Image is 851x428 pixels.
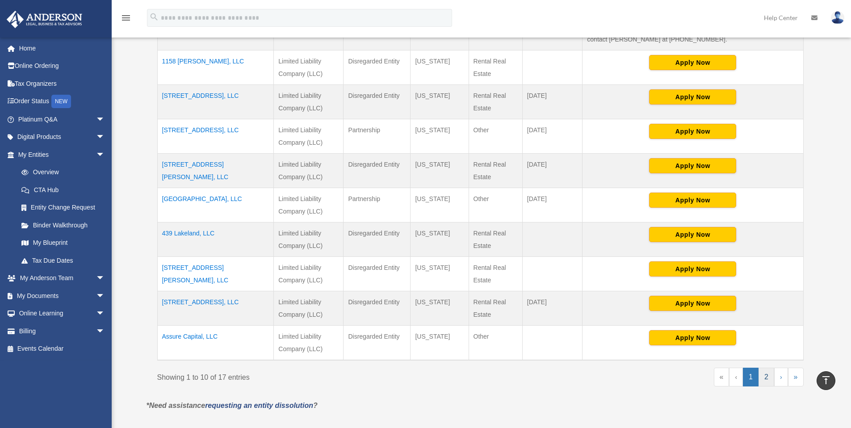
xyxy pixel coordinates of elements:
[13,234,114,252] a: My Blueprint
[6,322,118,340] a: Billingarrow_drop_down
[469,291,522,326] td: Rental Real Estate
[96,110,114,129] span: arrow_drop_down
[469,85,522,119] td: Rental Real Estate
[649,158,736,173] button: Apply Now
[157,368,474,384] div: Showing 1 to 10 of 17 entries
[6,269,118,287] a: My Anderson Teamarrow_drop_down
[344,119,411,154] td: Partnership
[344,326,411,361] td: Disregarded Entity
[205,402,313,409] a: requesting an entity dissolution
[774,368,788,386] a: Next
[157,85,274,119] td: [STREET_ADDRESS], LLC
[649,296,736,311] button: Apply Now
[729,368,743,386] a: Previous
[13,181,114,199] a: CTA Hub
[411,119,469,154] td: [US_STATE]
[274,85,344,119] td: Limited Liability Company (LLC)
[6,340,118,358] a: Events Calendar
[344,154,411,188] td: Disregarded Entity
[714,368,729,386] a: First
[274,291,344,326] td: Limited Liability Company (LLC)
[6,92,118,111] a: Order StatusNEW
[344,222,411,257] td: Disregarded Entity
[649,330,736,345] button: Apply Now
[274,188,344,222] td: Limited Liability Company (LLC)
[469,50,522,85] td: Rental Real Estate
[157,326,274,361] td: Assure Capital, LLC
[344,291,411,326] td: Disregarded Entity
[522,291,583,326] td: [DATE]
[121,16,131,23] a: menu
[821,375,831,386] i: vertical_align_top
[13,164,109,181] a: Overview
[13,252,114,269] a: Tax Due Dates
[522,85,583,119] td: [DATE]
[344,257,411,291] td: Disregarded Entity
[157,50,274,85] td: 1158 [PERSON_NAME], LLC
[411,326,469,361] td: [US_STATE]
[6,128,118,146] a: Digital Productsarrow_drop_down
[96,128,114,147] span: arrow_drop_down
[96,146,114,164] span: arrow_drop_down
[411,257,469,291] td: [US_STATE]
[469,222,522,257] td: Rental Real Estate
[522,154,583,188] td: [DATE]
[411,50,469,85] td: [US_STATE]
[157,222,274,257] td: 439 Lakeland, LLC
[51,95,71,108] div: NEW
[6,305,118,323] a: Online Learningarrow_drop_down
[274,50,344,85] td: Limited Liability Company (LLC)
[157,257,274,291] td: [STREET_ADDRESS][PERSON_NAME], LLC
[649,193,736,208] button: Apply Now
[6,110,118,128] a: Platinum Q&Aarrow_drop_down
[469,119,522,154] td: Other
[157,154,274,188] td: [STREET_ADDRESS][PERSON_NAME], LLC
[649,124,736,139] button: Apply Now
[411,154,469,188] td: [US_STATE]
[522,119,583,154] td: [DATE]
[469,257,522,291] td: Rental Real Estate
[13,216,114,234] a: Binder Walkthrough
[6,75,118,92] a: Tax Organizers
[147,402,318,409] em: *Need assistance ?
[469,188,522,222] td: Other
[274,222,344,257] td: Limited Liability Company (LLC)
[817,371,835,390] a: vertical_align_top
[274,326,344,361] td: Limited Liability Company (LLC)
[344,85,411,119] td: Disregarded Entity
[411,188,469,222] td: [US_STATE]
[649,261,736,277] button: Apply Now
[649,89,736,105] button: Apply Now
[274,154,344,188] td: Limited Liability Company (LLC)
[6,146,114,164] a: My Entitiesarrow_drop_down
[344,188,411,222] td: Partnership
[649,227,736,242] button: Apply Now
[411,85,469,119] td: [US_STATE]
[274,119,344,154] td: Limited Liability Company (LLC)
[411,291,469,326] td: [US_STATE]
[157,188,274,222] td: [GEOGRAPHIC_DATA], LLC
[96,287,114,305] span: arrow_drop_down
[96,322,114,340] span: arrow_drop_down
[788,368,804,386] a: Last
[743,368,759,386] a: 1
[344,50,411,85] td: Disregarded Entity
[411,222,469,257] td: [US_STATE]
[759,368,774,386] a: 2
[649,55,736,70] button: Apply Now
[469,326,522,361] td: Other
[13,199,114,217] a: Entity Change Request
[831,11,844,24] img: User Pic
[121,13,131,23] i: menu
[96,305,114,323] span: arrow_drop_down
[6,287,118,305] a: My Documentsarrow_drop_down
[4,11,85,28] img: Anderson Advisors Platinum Portal
[96,269,114,288] span: arrow_drop_down
[157,119,274,154] td: [STREET_ADDRESS], LLC
[6,57,118,75] a: Online Ordering
[522,188,583,222] td: [DATE]
[6,39,118,57] a: Home
[157,291,274,326] td: [STREET_ADDRESS], LLC
[469,154,522,188] td: Rental Real Estate
[149,12,159,22] i: search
